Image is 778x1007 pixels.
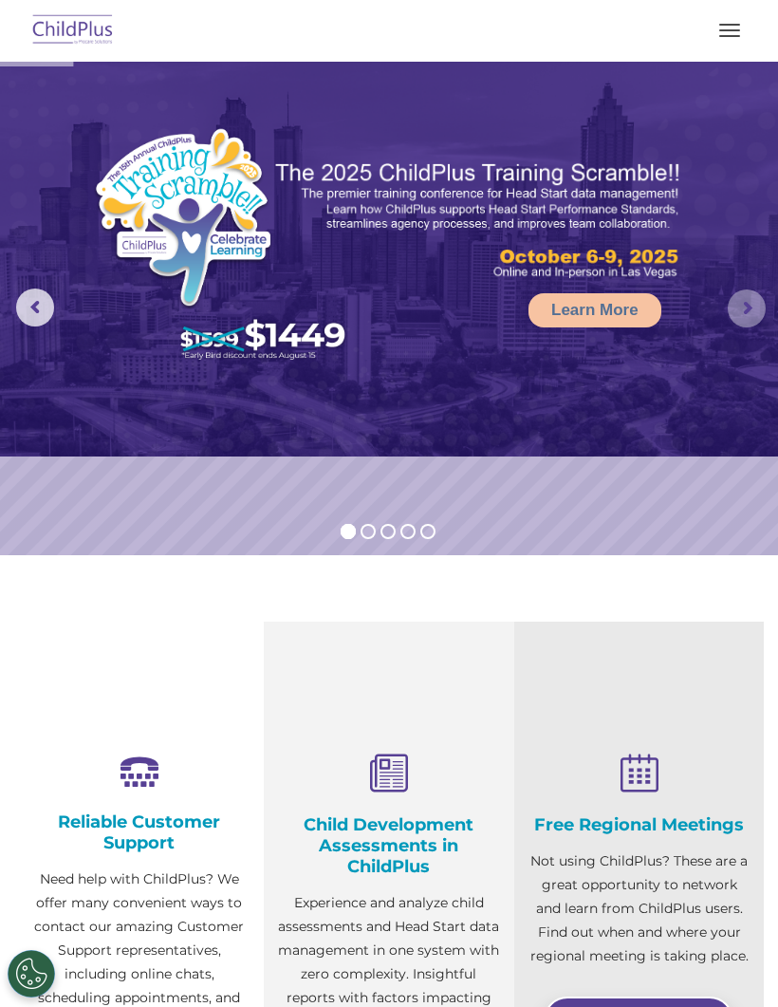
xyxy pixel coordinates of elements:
p: Not using ChildPlus? These are a great opportunity to network and learn from ChildPlus users. Fin... [528,849,750,968]
button: Cookies Settings [8,950,55,998]
h4: Child Development Assessments in ChildPlus [278,814,499,877]
img: ChildPlus by Procare Solutions [28,9,118,53]
h4: Free Regional Meetings [528,814,750,835]
h4: Reliable Customer Support [28,811,250,853]
a: Learn More [528,293,661,327]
